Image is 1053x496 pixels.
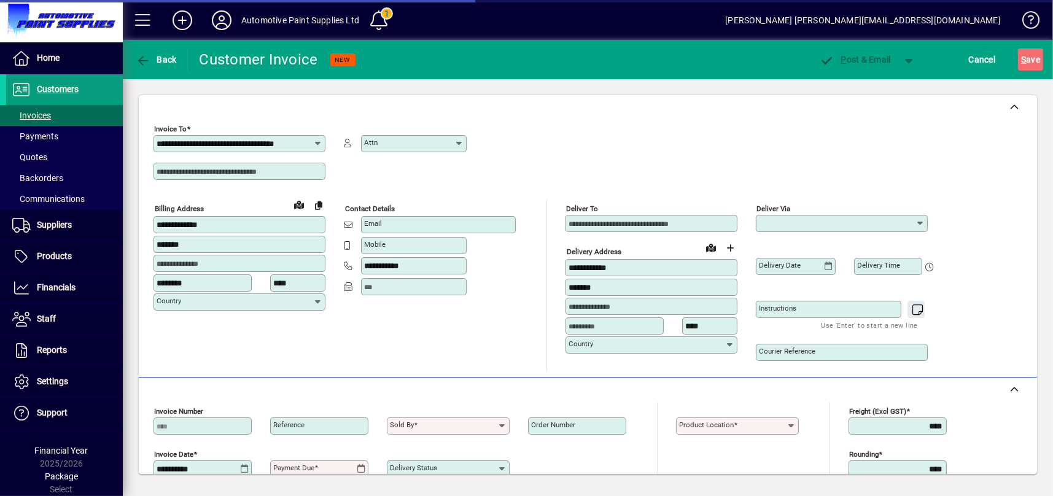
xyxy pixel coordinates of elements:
[390,463,437,472] mat-label: Delivery status
[241,10,359,30] div: Automotive Paint Supplies Ltd
[569,339,593,348] mat-label: Country
[390,420,414,429] mat-label: Sold by
[12,131,58,141] span: Payments
[6,210,123,241] a: Suppliers
[6,168,123,188] a: Backorders
[721,238,740,258] button: Choose address
[814,48,897,71] button: Post & Email
[133,48,180,71] button: Back
[1021,50,1040,69] span: ave
[364,138,378,147] mat-label: Attn
[123,48,190,71] app-page-header-button: Back
[37,314,56,324] span: Staff
[966,48,999,71] button: Cancel
[12,173,63,183] span: Backorders
[6,366,123,397] a: Settings
[157,296,181,305] mat-label: Country
[154,125,187,133] mat-label: Invoice To
[679,420,734,429] mat-label: Product location
[309,195,328,215] button: Copy to Delivery address
[841,55,847,64] span: P
[849,450,879,459] mat-label: Rounding
[154,450,193,459] mat-label: Invoice date
[136,55,177,64] span: Back
[6,188,123,209] a: Communications
[6,105,123,126] a: Invoices
[163,9,202,31] button: Add
[12,194,85,204] span: Communications
[335,56,351,64] span: NEW
[759,261,801,269] mat-label: Delivery date
[37,84,79,94] span: Customers
[364,219,382,228] mat-label: Email
[273,463,314,472] mat-label: Payment due
[531,420,575,429] mat-label: Order number
[6,126,123,147] a: Payments
[1013,2,1038,42] a: Knowledge Base
[6,147,123,168] a: Quotes
[701,238,721,257] a: View on map
[37,376,68,386] span: Settings
[364,240,386,249] mat-label: Mobile
[37,53,60,63] span: Home
[35,446,88,455] span: Financial Year
[759,304,796,312] mat-label: Instructions
[756,204,790,213] mat-label: Deliver via
[45,471,78,481] span: Package
[289,195,309,214] a: View on map
[12,152,47,162] span: Quotes
[725,10,1001,30] div: [PERSON_NAME] [PERSON_NAME][EMAIL_ADDRESS][DOMAIN_NAME]
[37,345,67,355] span: Reports
[822,318,918,332] mat-hint: Use 'Enter' to start a new line
[969,50,996,69] span: Cancel
[6,273,123,303] a: Financials
[37,251,72,261] span: Products
[6,241,123,272] a: Products
[857,261,900,269] mat-label: Delivery time
[6,335,123,366] a: Reports
[200,50,318,69] div: Customer Invoice
[820,55,891,64] span: ost & Email
[759,347,815,355] mat-label: Courier Reference
[849,407,906,416] mat-label: Freight (excl GST)
[566,204,598,213] mat-label: Deliver To
[12,110,51,120] span: Invoices
[1018,48,1043,71] button: Save
[202,9,241,31] button: Profile
[154,407,203,416] mat-label: Invoice number
[37,220,72,230] span: Suppliers
[6,43,123,74] a: Home
[6,398,123,428] a: Support
[273,420,305,429] mat-label: Reference
[37,408,68,417] span: Support
[1021,55,1026,64] span: S
[37,282,76,292] span: Financials
[6,304,123,335] a: Staff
